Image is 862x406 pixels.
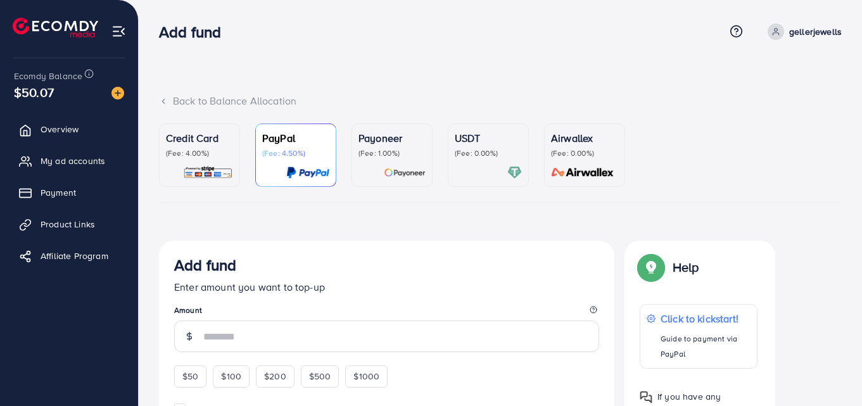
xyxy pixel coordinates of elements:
[262,130,329,146] p: PayPal
[14,70,82,82] span: Ecomdy Balance
[353,370,379,383] span: $1000
[182,370,198,383] span: $50
[159,23,231,41] h3: Add fund
[183,165,233,180] img: card
[763,23,842,40] a: gellerjewells
[41,155,105,167] span: My ad accounts
[221,370,241,383] span: $100
[10,117,129,142] a: Overview
[10,212,129,237] a: Product Links
[358,130,426,146] p: Payoneer
[661,311,751,326] p: Click to kickstart!
[384,165,426,180] img: card
[455,130,522,146] p: USDT
[661,331,751,362] p: Guide to payment via PayPal
[551,130,618,146] p: Airwallex
[41,250,108,262] span: Affiliate Program
[358,148,426,158] p: (Fee: 1.00%)
[640,256,662,279] img: Popup guide
[10,148,129,174] a: My ad accounts
[789,24,842,39] p: gellerjewells
[264,370,286,383] span: $200
[174,279,599,295] p: Enter amount you want to top-up
[808,349,852,396] iframe: Chat
[41,218,95,231] span: Product Links
[159,94,842,108] div: Back to Balance Allocation
[262,148,329,158] p: (Fee: 4.50%)
[547,165,618,180] img: card
[14,83,54,101] span: $50.07
[174,256,236,274] h3: Add fund
[111,24,126,39] img: menu
[13,18,98,37] img: logo
[309,370,331,383] span: $500
[286,165,329,180] img: card
[174,305,599,320] legend: Amount
[166,130,233,146] p: Credit Card
[10,180,129,205] a: Payment
[41,123,79,136] span: Overview
[10,243,129,269] a: Affiliate Program
[507,165,522,180] img: card
[166,148,233,158] p: (Fee: 4.00%)
[551,148,618,158] p: (Fee: 0.00%)
[640,391,652,403] img: Popup guide
[455,148,522,158] p: (Fee: 0.00%)
[111,87,124,99] img: image
[41,186,76,199] span: Payment
[673,260,699,275] p: Help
